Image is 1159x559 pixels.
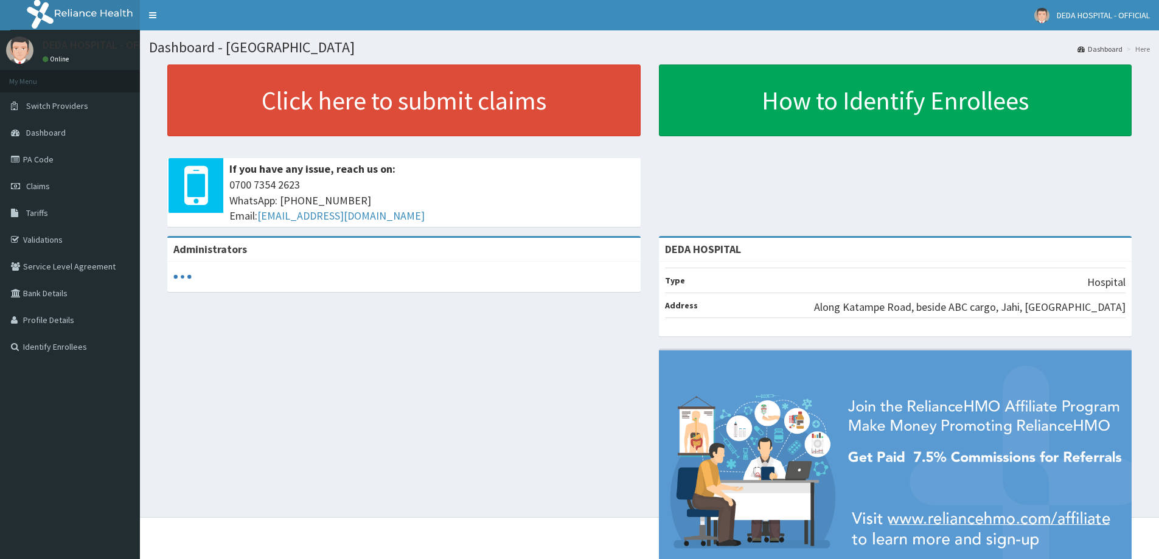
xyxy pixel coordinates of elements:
[229,177,635,224] span: 0700 7354 2623 WhatsApp: [PHONE_NUMBER] Email:
[1124,44,1150,54] li: Here
[173,242,247,256] b: Administrators
[257,209,425,223] a: [EMAIL_ADDRESS][DOMAIN_NAME]
[1057,10,1150,21] span: DEDA HOSPITAL - OFFICIAL
[229,162,395,176] b: If you have any issue, reach us on:
[665,275,685,286] b: Type
[149,40,1150,55] h1: Dashboard - [GEOGRAPHIC_DATA]
[173,268,192,286] svg: audio-loading
[1087,274,1126,290] p: Hospital
[43,40,168,50] p: DEDA HOSPITAL - OFFICIAL
[665,300,698,311] b: Address
[814,299,1126,315] p: Along Katampe Road, beside ABC cargo, Jahi, [GEOGRAPHIC_DATA]
[6,36,33,64] img: User Image
[659,64,1132,136] a: How to Identify Enrollees
[26,127,66,138] span: Dashboard
[43,55,72,63] a: Online
[167,64,641,136] a: Click here to submit claims
[26,100,88,111] span: Switch Providers
[26,207,48,218] span: Tariffs
[665,242,741,256] strong: DEDA HOSPITAL
[26,181,50,192] span: Claims
[1077,44,1122,54] a: Dashboard
[1034,8,1049,23] img: User Image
